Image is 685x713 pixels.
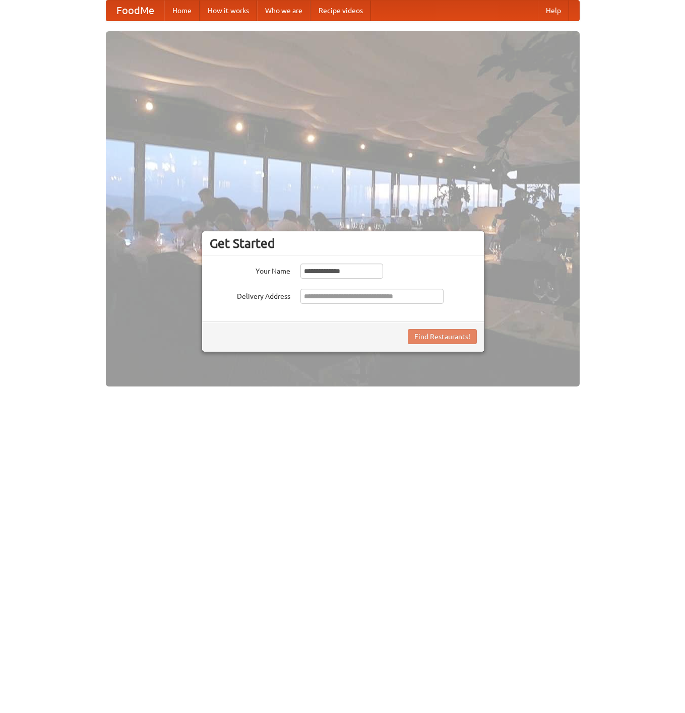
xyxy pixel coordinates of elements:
[257,1,310,21] a: Who we are
[310,1,371,21] a: Recipe videos
[200,1,257,21] a: How it works
[164,1,200,21] a: Home
[408,329,477,344] button: Find Restaurants!
[210,236,477,251] h3: Get Started
[106,1,164,21] a: FoodMe
[210,264,290,276] label: Your Name
[538,1,569,21] a: Help
[210,289,290,301] label: Delivery Address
